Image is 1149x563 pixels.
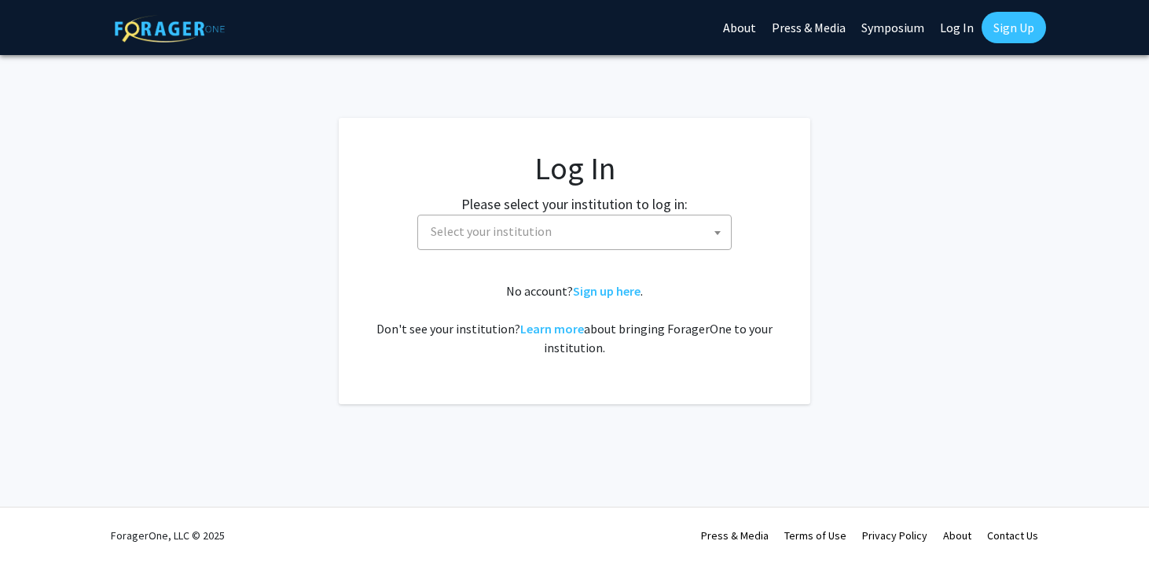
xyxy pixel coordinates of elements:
div: ForagerOne, LLC © 2025 [111,508,225,563]
span: Select your institution [431,223,552,239]
a: About [943,528,971,543]
img: ForagerOne Logo [115,15,225,42]
span: Select your institution [424,215,731,248]
h1: Log In [370,149,779,187]
span: Select your institution [417,215,732,250]
a: Sign up here [573,283,641,299]
a: Press & Media [701,528,769,543]
a: Learn more about bringing ForagerOne to your institution [520,321,584,337]
label: Please select your institution to log in: [461,193,688,215]
a: Sign Up [982,12,1046,43]
a: Privacy Policy [862,528,927,543]
a: Terms of Use [784,528,846,543]
div: No account? . Don't see your institution? about bringing ForagerOne to your institution. [370,281,779,357]
iframe: Chat [12,492,67,551]
a: Contact Us [987,528,1038,543]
